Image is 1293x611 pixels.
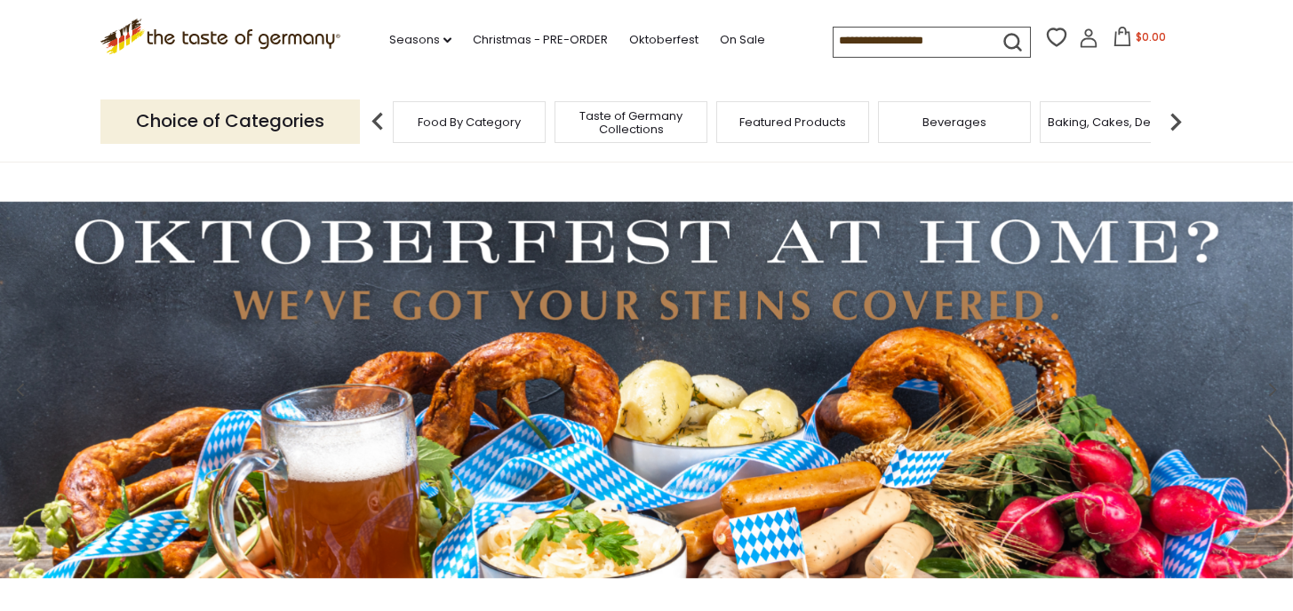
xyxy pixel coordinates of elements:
a: Featured Products [739,115,846,129]
img: previous arrow [360,104,395,139]
a: Christmas - PRE-ORDER [473,30,608,50]
a: Beverages [922,115,986,129]
p: Choice of Categories [100,99,360,143]
a: Seasons [389,30,451,50]
a: Taste of Germany Collections [560,109,702,136]
button: $0.00 [1102,27,1177,53]
img: next arrow [1158,104,1193,139]
a: Oktoberfest [629,30,698,50]
a: Food By Category [418,115,521,129]
a: On Sale [720,30,765,50]
span: $0.00 [1136,29,1166,44]
a: Baking, Cakes, Desserts [1048,115,1185,129]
